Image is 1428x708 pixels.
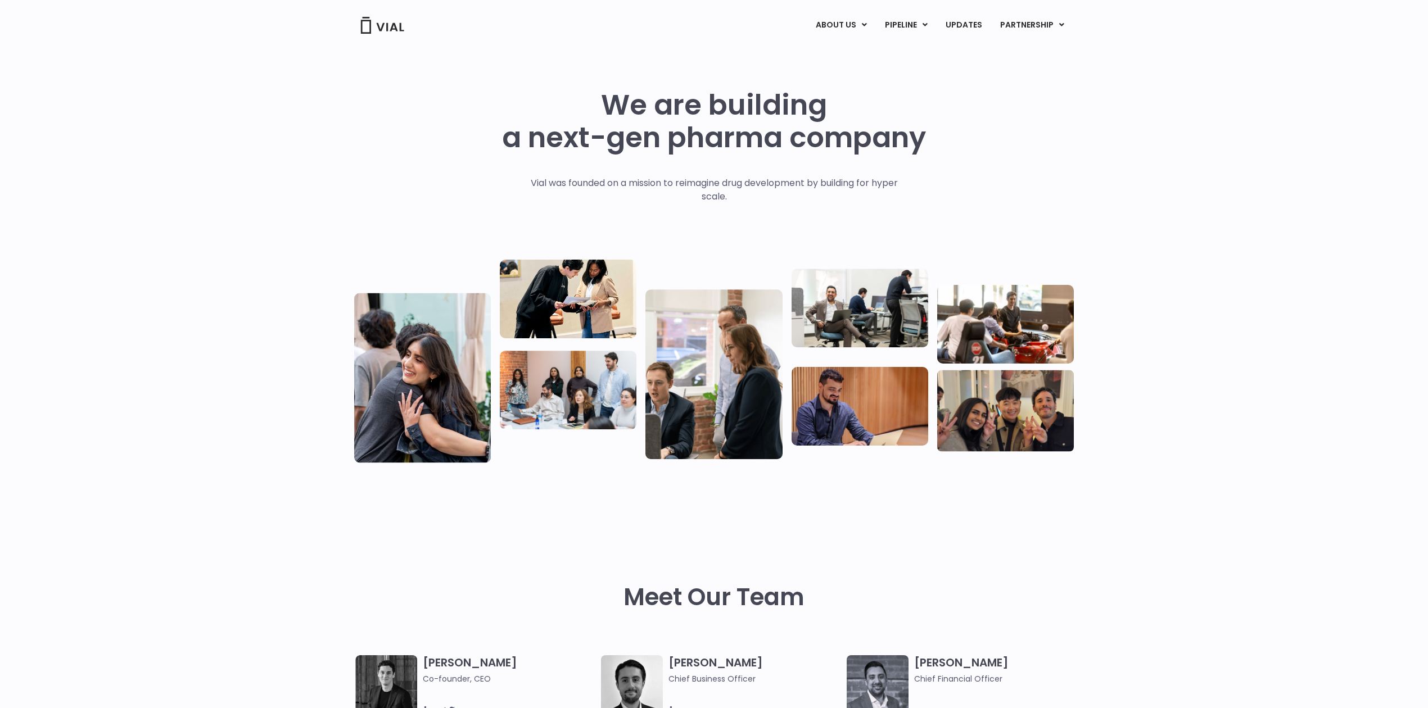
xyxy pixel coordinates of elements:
img: Eight people standing and sitting in an office [500,351,636,429]
img: Vial Life [354,293,491,462]
a: ABOUT USMenu Toggle [807,16,875,35]
p: Vial was founded on a mission to reimagine drug development by building for hyper scale. [519,176,910,203]
img: Man working at a computer [792,367,928,446]
a: PIPELINEMenu Toggle [876,16,936,35]
img: Group of people playing whirlyball [937,285,1074,364]
img: Group of three people standing around a computer looking at the screen [645,289,782,459]
img: Three people working in an office [792,269,928,347]
img: Vial Logo [360,17,405,34]
img: Group of 3 people smiling holding up the peace sign [937,370,1074,451]
h3: [PERSON_NAME] [914,655,1087,685]
h3: [PERSON_NAME] [423,655,595,685]
h1: We are building a next-gen pharma company [502,89,926,154]
span: Chief Business Officer [668,673,841,685]
span: Chief Financial Officer [914,673,1087,685]
a: PARTNERSHIPMenu Toggle [991,16,1073,35]
img: Two people looking at a paper talking. [500,260,636,338]
span: Co-founder, CEO [423,673,595,685]
a: UPDATES [937,16,991,35]
h3: [PERSON_NAME] [668,655,841,685]
h2: Meet Our Team [623,584,805,611]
